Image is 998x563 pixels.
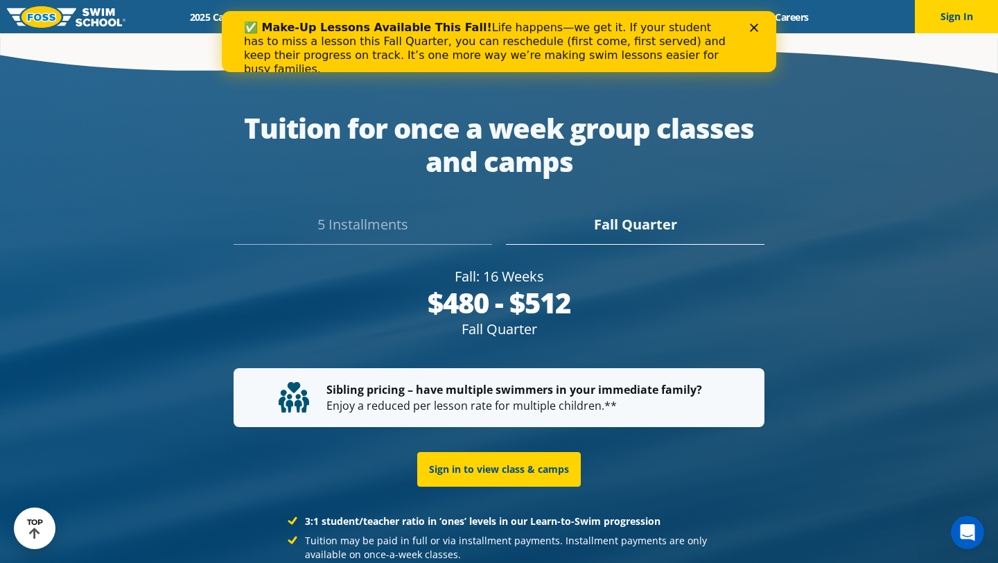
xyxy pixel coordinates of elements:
[7,6,125,28] img: FOSS Swim School Logo
[264,10,322,24] a: Schools
[506,214,764,245] div: Fall Quarter
[222,11,776,72] iframe: Intercom live chat banner
[234,267,765,286] div: Fall: 16 Weeks
[234,286,765,320] div: $480 - $512
[27,518,43,539] div: TOP
[528,12,542,21] div: Close
[279,382,309,413] img: tuition-family-children.svg
[444,10,573,24] a: About [PERSON_NAME]
[288,534,710,562] li: Tuition may be paid in full or via installment payments. Installment payments are only available ...
[326,382,702,397] strong: Sibling pricing – have multiple swimmers in your immediate family?
[951,516,984,549] iframe: Intercom live chat
[572,10,719,24] a: Swim Like [PERSON_NAME]
[22,10,510,65] div: Life happens—we get it. If your student has to miss a lesson this Fall Quarter, you can reschedul...
[177,10,264,24] a: 2025 Calendar
[234,214,492,245] div: 5 Installments
[322,10,444,24] a: Swim Path® Program
[234,112,765,178] div: Tuition for once a week group classes and camps
[763,10,821,24] a: Careers
[279,382,720,413] p: Enjoy a reduced per lesson rate for multiple children.**
[305,514,660,528] strong: 3:1 student/teacher ratio in ‘ones’ levels in our Learn-to-Swim progression
[22,10,270,23] b: ✅ Make-Up Lessons Available This Fall!
[417,452,581,487] a: Sign in to view class & camps
[234,320,765,339] div: Fall Quarter
[719,10,763,24] a: Blog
